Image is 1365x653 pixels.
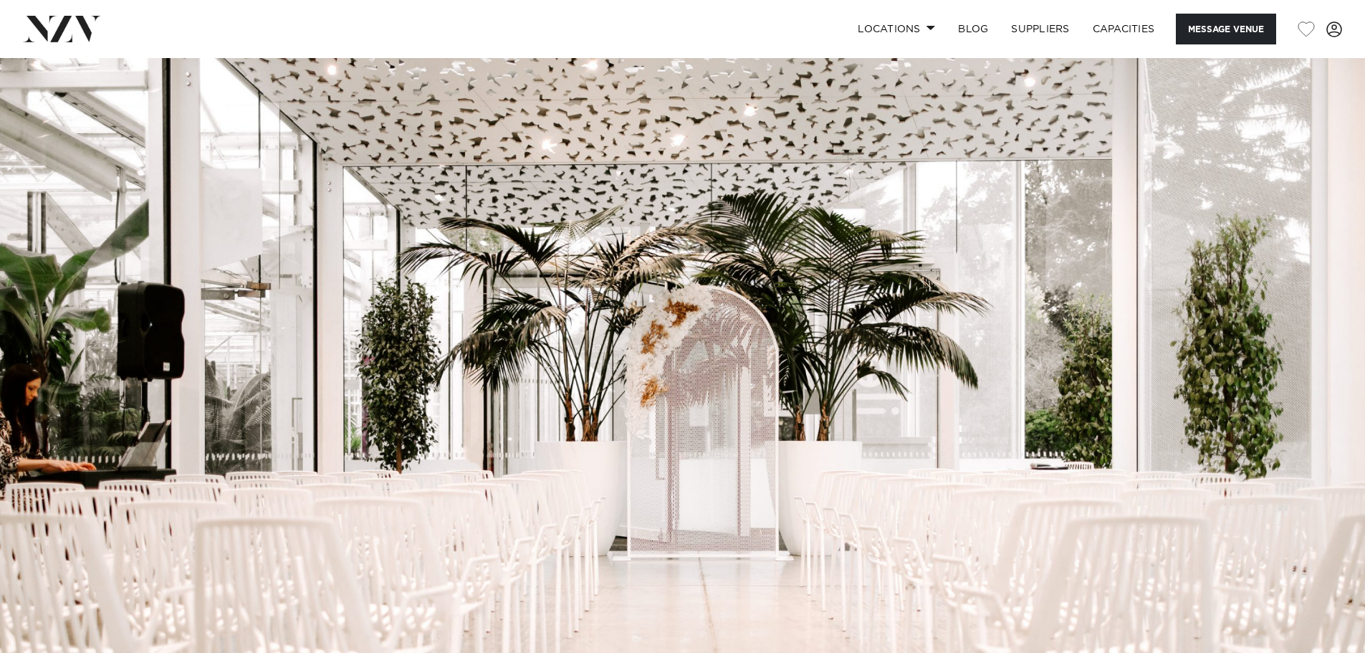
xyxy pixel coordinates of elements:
a: BLOG [947,14,1000,44]
a: SUPPLIERS [1000,14,1081,44]
a: Capacities [1081,14,1167,44]
img: nzv-logo.png [23,16,101,42]
button: Message Venue [1176,14,1276,44]
a: Locations [846,14,947,44]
